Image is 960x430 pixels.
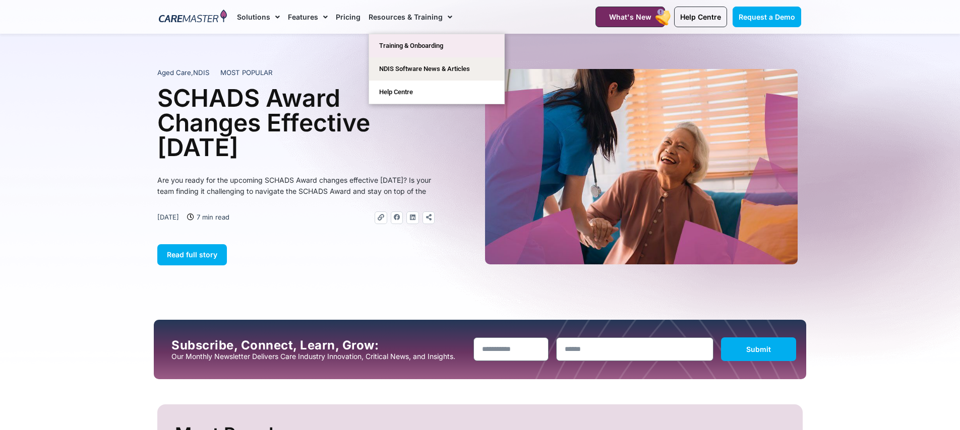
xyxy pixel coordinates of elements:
p: Our Monthly Newsletter Delivers Care Industry Innovation, Critical News, and Insights. [171,352,466,361]
img: A heartwarming moment where a support worker in a blue uniform, with a stethoscope draped over he... [485,69,798,264]
span: Help Centre [680,13,721,21]
span: Read full story [167,250,217,259]
span: Submit [746,345,771,353]
span: Aged Care [157,68,191,77]
a: Training & Onboarding [369,34,504,57]
time: [DATE] [157,213,179,221]
a: Read full story [157,244,227,265]
span: , [157,68,209,77]
a: NDIS Software News & Articles [369,57,504,81]
ul: Resources & Training [369,34,505,104]
span: NDIS [193,68,209,77]
a: What's New [595,7,665,27]
a: Help Centre [674,7,727,27]
span: MOST POPULAR [220,68,273,78]
a: Help Centre [369,81,504,104]
img: CareMaster Logo [159,10,227,25]
a: Request a Demo [733,7,801,27]
h1: SCHADS Award Changes Effective [DATE] [157,86,435,160]
span: What's New [609,13,651,21]
span: 7 min read [194,211,229,223]
span: Request a Demo [739,13,795,21]
p: Are you ready for the upcoming SCHADS Award changes effective [DATE]? Is your team finding it cha... [157,175,435,197]
button: Submit [721,337,796,361]
h2: Subscribe, Connect, Learn, Grow: [171,338,466,352]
